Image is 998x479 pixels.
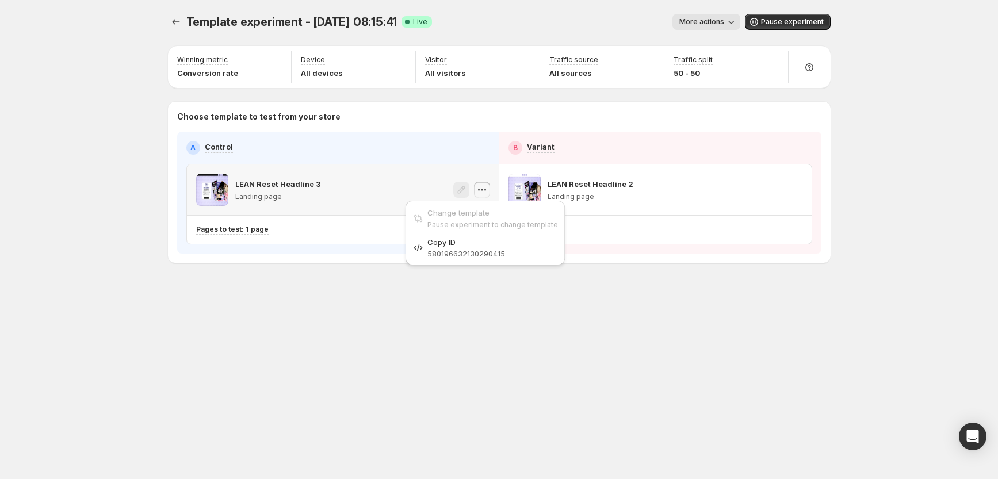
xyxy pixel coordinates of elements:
[508,174,541,206] img: LEAN Reset Headline 2
[425,55,447,64] p: Visitor
[190,143,196,152] h2: A
[427,250,505,258] span: 580196632130290415
[527,141,555,152] p: Variant
[413,17,427,26] span: Live
[196,225,269,234] p: Pages to test: 1 page
[409,204,561,232] button: Change templatePause experiment to change template
[674,55,713,64] p: Traffic split
[196,174,228,206] img: LEAN Reset Headline 3
[549,55,598,64] p: Traffic source
[674,67,713,79] p: 50 - 50
[427,236,558,248] div: Copy ID
[409,233,561,262] button: Copy ID580196632130290415
[177,55,228,64] p: Winning metric
[205,141,233,152] p: Control
[513,143,518,152] h2: B
[301,67,343,79] p: All devices
[235,178,320,190] p: LEAN Reset Headline 3
[548,178,633,190] p: LEAN Reset Headline 2
[235,192,320,201] p: Landing page
[548,192,633,201] p: Landing page
[168,14,184,30] button: Experiments
[761,17,824,26] span: Pause experiment
[425,67,466,79] p: All visitors
[177,67,238,79] p: Conversion rate
[959,423,986,450] div: Open Intercom Messenger
[549,67,598,79] p: All sources
[301,55,325,64] p: Device
[186,15,397,29] span: Template experiment - [DATE] 08:15:41
[427,220,558,229] span: Pause experiment to change template
[427,207,558,219] div: Change template
[672,14,740,30] button: More actions
[177,111,821,122] p: Choose template to test from your store
[679,17,724,26] span: More actions
[745,14,831,30] button: Pause experiment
